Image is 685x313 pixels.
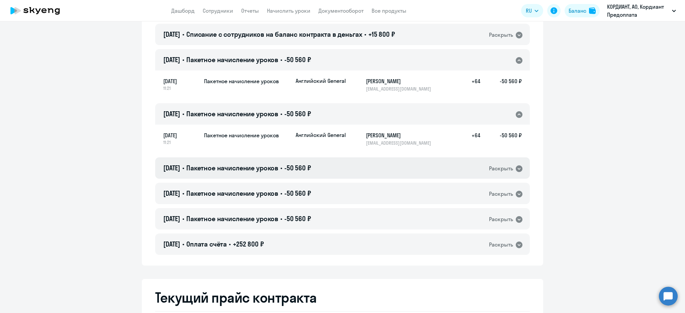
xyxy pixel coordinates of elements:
a: Отчеты [241,7,259,14]
span: Пакетное начисление уроков [186,189,278,197]
div: Раскрыть [489,215,513,223]
span: [DATE] [163,131,199,139]
button: RU [521,4,543,17]
div: Раскрыть [489,190,513,198]
span: -50 560 ₽ [284,214,311,223]
div: Раскрыть [489,31,513,39]
span: • [182,240,184,248]
span: -50 560 ₽ [284,110,311,118]
span: +252 800 ₽ [233,240,264,248]
h5: -50 560 ₽ [480,77,522,92]
span: • [182,164,184,172]
span: [DATE] [163,77,199,85]
span: Пакетное начисление уроков [186,214,278,223]
h2: Текущий прайс контракта [155,290,530,306]
span: [DATE] [163,214,180,223]
div: Раскрыть [489,241,513,249]
span: -50 560 ₽ [284,55,311,64]
span: • [280,164,282,172]
span: [DATE] [163,30,180,38]
div: Баланс [569,7,586,15]
a: Сотрудники [203,7,233,14]
p: КОРДИАНТ, АО, Кордиант Предоплата [607,3,669,19]
span: • [280,110,282,118]
span: [DATE] [163,189,180,197]
h5: Пакетное начисление уроков [204,131,290,139]
span: • [182,189,184,197]
span: • [280,214,282,223]
h5: [PERSON_NAME] [366,131,435,139]
span: 11:21 [163,139,199,145]
span: • [364,30,366,38]
span: Пакетное начисление уроков [186,164,278,172]
span: Пакетное начисление уроков [186,55,278,64]
div: Раскрыть [489,164,513,173]
span: • [182,110,184,118]
span: Списание с сотрудников на баланс контракта в деньгах [186,30,362,38]
span: [DATE] [163,110,180,118]
h5: +64 [459,77,480,92]
span: Пакетное начисление уроков [186,110,278,118]
span: Оплата счёта [186,240,227,248]
img: balance [589,7,596,14]
span: [DATE] [163,164,180,172]
h5: +64 [459,131,480,146]
span: -50 560 ₽ [284,164,311,172]
h5: -50 560 ₽ [480,131,522,146]
span: • [280,55,282,64]
span: +15 800 ₽ [368,30,395,38]
h5: Пакетное начисление уроков [204,77,290,85]
span: [DATE] [163,55,180,64]
a: Дашборд [171,7,195,14]
a: Все продукты [372,7,406,14]
span: • [182,55,184,64]
span: • [280,189,282,197]
span: RU [526,7,532,15]
span: • [182,30,184,38]
button: КОРДИАНТ, АО, Кордиант Предоплата [604,3,679,19]
a: Документооборот [318,7,364,14]
p: [EMAIL_ADDRESS][DOMAIN_NAME] [366,86,435,92]
h5: [PERSON_NAME] [366,77,435,85]
span: • [182,214,184,223]
p: [EMAIL_ADDRESS][DOMAIN_NAME] [366,140,435,146]
span: [DATE] [163,240,180,248]
button: Балансbalance [565,4,600,17]
p: Английский General [296,131,346,139]
p: Английский General [296,77,346,85]
span: 11:21 [163,85,199,91]
span: • [229,240,231,248]
a: Начислить уроки [267,7,310,14]
span: -50 560 ₽ [284,189,311,197]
